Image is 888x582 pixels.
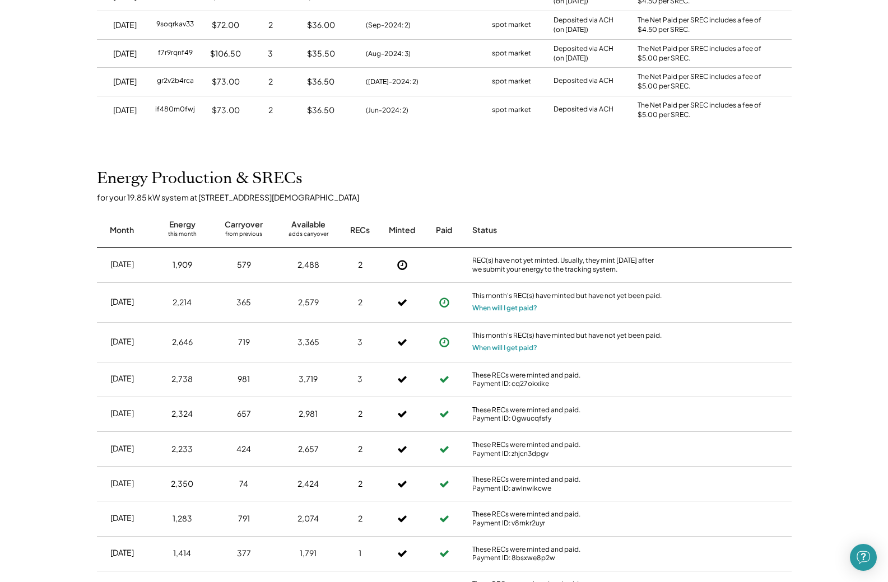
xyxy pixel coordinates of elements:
div: $72.00 [212,20,239,31]
div: from previous [225,230,262,241]
div: this month [168,230,197,241]
div: spot market [492,105,531,116]
div: $73.00 [212,76,240,87]
div: The Net Paid per SREC includes a fee of $4.50 per SREC. [638,16,766,35]
div: 377 [237,548,251,559]
div: 657 [237,408,251,420]
div: Deposited via ACH (on [DATE]) [554,16,613,35]
h2: Energy Production & SRECs [97,169,303,188]
div: 2,488 [297,259,319,271]
div: These RECs were minted and paid. Payment ID: awlnwikcwe [472,475,663,492]
div: spot market [492,48,531,59]
div: [DATE] [113,20,137,31]
div: These RECs were minted and paid. Payment ID: zhjcn3dpgv [472,440,663,458]
div: 719 [238,337,250,348]
div: $36.00 [307,20,335,31]
div: if480m0fwj [155,105,195,116]
div: spot market [492,20,531,31]
div: Available [291,219,326,230]
div: [DATE] [113,48,137,59]
div: Deposited via ACH [554,76,613,87]
div: 2,424 [297,478,319,490]
div: These RECs were minted and paid. Payment ID: v8rnkr2uyr [472,510,663,527]
div: 9soqrkav33 [156,20,194,31]
div: The Net Paid per SREC includes a fee of $5.00 per SREC. [638,72,766,91]
div: This month's REC(s) have minted but have not yet been paid. [472,291,663,302]
div: [DATE] [113,105,137,116]
div: [DATE] [110,336,134,347]
div: Open Intercom Messenger [850,544,877,571]
div: 2,981 [299,408,318,420]
div: These RECs were minted and paid. Payment ID: 8bsxwe8p2w [472,545,663,562]
div: 2 [358,297,362,308]
div: 2 [358,444,362,455]
div: 1,909 [173,259,192,271]
div: Deposited via ACH [554,105,613,116]
div: [DATE] [110,478,134,489]
div: 3,365 [297,337,319,348]
div: 2,738 [171,374,193,385]
div: (Aug-2024: 3) [366,49,411,59]
div: (Jun-2024: 2) [366,105,408,115]
div: RECs [350,225,370,236]
div: 981 [238,374,250,385]
div: [DATE] [110,443,134,454]
div: REC(s) have not yet minted. Usually, they mint [DATE] after we submit your energy to the tracking... [472,256,663,273]
button: When will I get paid? [472,302,537,314]
div: 2,233 [171,444,193,455]
button: Payment approved, but not yet initiated. [436,334,453,351]
div: [DATE] [110,408,134,419]
div: 2 [358,259,362,271]
div: These RECs were minted and paid. Payment ID: cq27okxike [472,371,663,388]
div: Carryover [225,219,263,230]
div: $35.50 [307,48,335,59]
div: $106.50 [210,48,241,59]
div: [DATE] [110,296,134,308]
div: 3 [357,374,362,385]
div: spot market [492,76,531,87]
div: 2 [358,513,362,524]
div: 2 [358,408,362,420]
div: [DATE] [110,259,134,270]
div: gr2v2b4rca [157,76,194,87]
div: 3,719 [299,374,318,385]
div: [DATE] [113,76,137,87]
div: for your 19.85 kW system at [STREET_ADDRESS][DEMOGRAPHIC_DATA] [97,192,803,202]
div: [DATE] [110,373,134,384]
button: Not Yet Minted [394,257,411,273]
div: f7r9rqnf49 [158,48,193,59]
div: 791 [238,513,250,524]
div: $36.50 [307,105,334,116]
div: 365 [236,297,251,308]
div: Status [472,225,663,236]
div: These RECs were minted and paid. Payment ID: 0gwucqfsfy [472,406,663,423]
div: 74 [239,478,248,490]
div: 1,414 [173,548,191,559]
div: 2 [268,20,273,31]
div: 579 [237,259,251,271]
div: Deposited via ACH (on [DATE]) [554,44,613,63]
div: ([DATE]-2024: 2) [366,77,419,87]
div: 1,791 [300,548,317,559]
div: 2,657 [298,444,319,455]
div: 1 [359,548,361,559]
div: 2,214 [173,297,192,308]
div: adds carryover [289,230,328,241]
div: 3 [268,48,273,59]
div: $36.50 [307,76,334,87]
div: 2,350 [171,478,193,490]
div: 424 [236,444,251,455]
div: 3 [357,337,362,348]
div: Minted [389,225,415,236]
div: [DATE] [110,513,134,524]
div: 2,324 [171,408,193,420]
div: 2 [268,105,273,116]
div: 2 [268,76,273,87]
div: Month [110,225,134,236]
div: Paid [436,225,452,236]
div: Energy [169,219,196,230]
div: 1,283 [173,513,192,524]
div: 2,074 [297,513,319,524]
div: $73.00 [212,105,240,116]
div: The Net Paid per SREC includes a fee of $5.00 per SREC. [638,44,766,63]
